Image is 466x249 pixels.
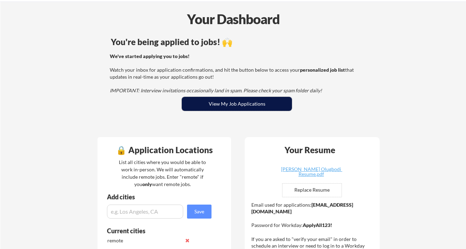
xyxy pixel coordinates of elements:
[107,194,213,200] div: Add cities
[111,38,363,46] div: You're being applied to jobs! 🙌
[303,222,332,228] strong: ApplyAll123!
[110,87,322,93] em: IMPORTANT: Interview invitations occasionally land in spam. Please check your spam folder daily!
[107,228,204,234] div: Current cities
[187,205,212,219] button: Save
[114,158,210,188] div: List all cities where you would be able to work in-person. We will automatically include remote j...
[107,205,183,219] input: e.g. Los Angeles, CA
[275,146,344,154] div: Your Resume
[1,9,466,29] div: Your Dashboard
[142,181,152,187] strong: only
[99,146,229,154] div: 🔒 Application Locations
[110,53,362,94] div: Watch your inbox for application confirmations, and hit the button below to access your that upda...
[300,67,345,73] strong: personalized job list
[182,97,292,111] button: View My Job Applications
[107,237,181,244] div: remote
[110,53,189,59] strong: We've started applying you to jobs!
[270,167,353,177] div: [PERSON_NAME] Olugbodi Resume.pdf
[270,167,353,178] a: [PERSON_NAME] Olugbodi Resume.pdf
